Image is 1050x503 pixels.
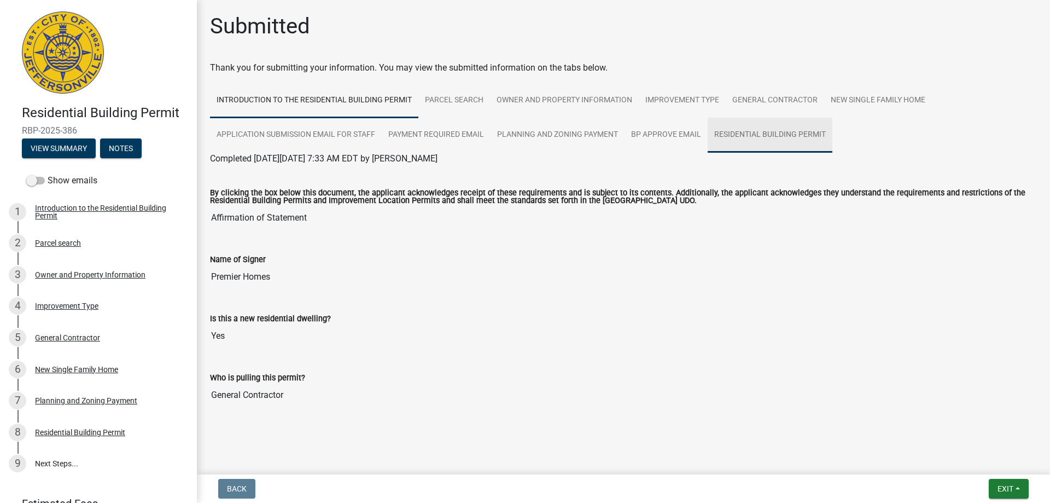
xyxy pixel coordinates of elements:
button: Exit [989,479,1029,499]
a: Residential Building Permit [708,118,832,153]
button: View Summary [22,138,96,158]
div: 7 [9,392,26,409]
span: RBP-2025-386 [22,125,175,136]
span: Exit [997,484,1013,493]
a: Introduction to the Residential Building Permit [210,83,418,118]
div: 2 [9,234,26,252]
div: Residential Building Permit [35,429,125,436]
span: Back [227,484,247,493]
h4: Residential Building Permit [22,105,188,121]
div: Parcel search [35,239,81,247]
div: Planning and Zoning Payment [35,397,137,404]
div: General Contractor [35,334,100,342]
div: Thank you for submitting your information. You may view the submitted information on the tabs below. [210,61,1037,74]
label: Who is pulling this permit? [210,374,305,382]
label: Is this a new residential dwelling? [210,315,331,323]
a: General Contractor [726,83,824,118]
img: City of Jeffersonville, Indiana [22,11,104,94]
h1: Submitted [210,13,310,39]
div: 4 [9,297,26,315]
label: Show emails [26,174,97,187]
div: 1 [9,203,26,221]
a: New Single Family Home [824,83,932,118]
div: Improvement Type [35,302,98,310]
a: Improvement Type [639,83,726,118]
button: Notes [100,138,142,158]
div: 6 [9,361,26,378]
wm-modal-confirm: Summary [22,144,96,153]
a: BP Approve Email [625,118,708,153]
a: Planning and Zoning Payment [491,118,625,153]
a: Application Submission Email for Staff [210,118,382,153]
label: By clicking the box below this document, the applicant acknowledges receipt of these requirements... [210,189,1037,205]
label: Name of Signer [210,256,266,264]
a: Owner and Property Information [490,83,639,118]
wm-modal-confirm: Notes [100,144,142,153]
div: Owner and Property Information [35,271,145,279]
a: Parcel search [418,83,490,118]
a: Payment Required Email [382,118,491,153]
div: 9 [9,455,26,472]
div: 8 [9,424,26,441]
div: 5 [9,329,26,346]
span: Completed [DATE][DATE] 7:33 AM EDT by [PERSON_NAME] [210,153,437,164]
div: New Single Family Home [35,366,118,373]
div: 3 [9,266,26,284]
div: Introduction to the Residential Building Permit [35,204,179,219]
button: Back [218,479,255,499]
